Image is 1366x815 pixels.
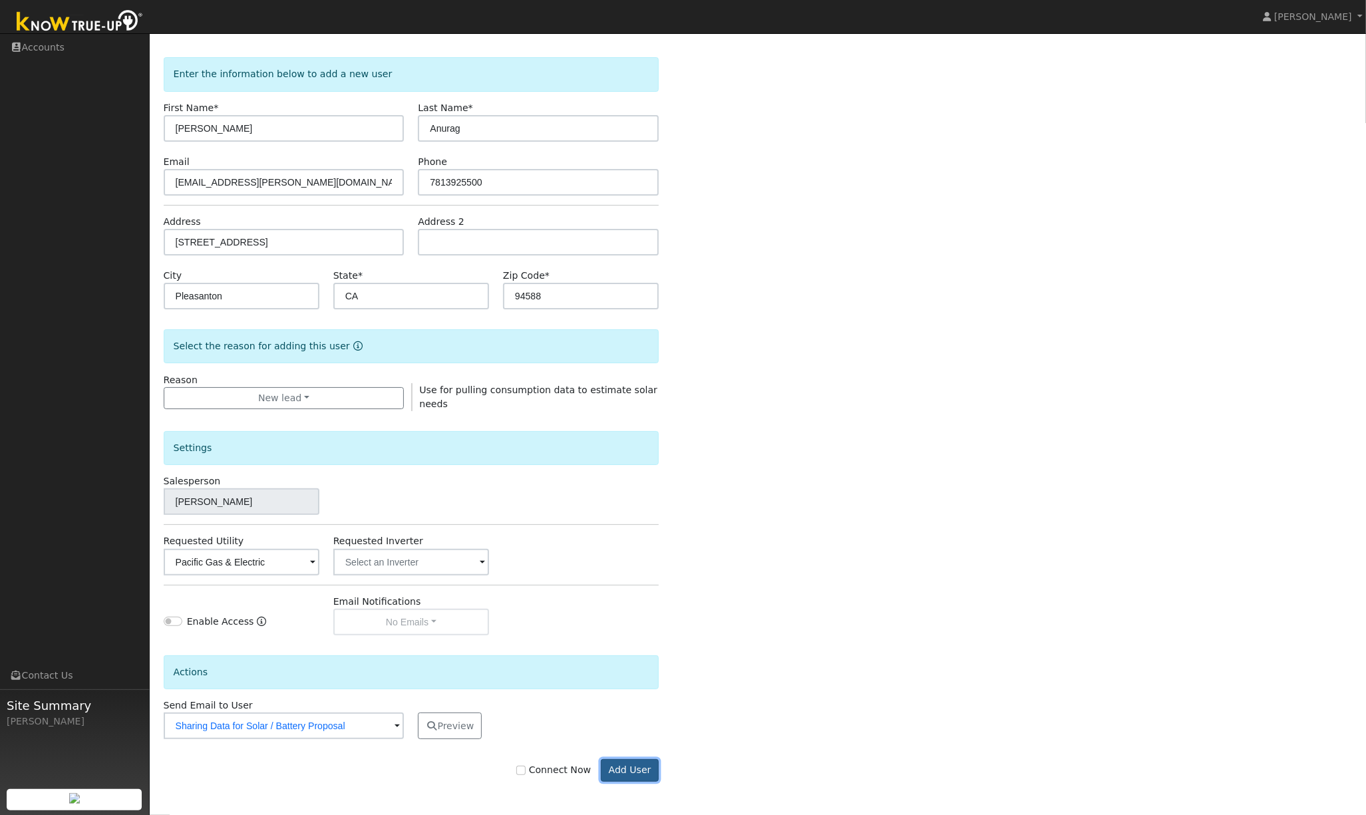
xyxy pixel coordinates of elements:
[7,697,142,715] span: Site Summary
[516,766,526,775] input: Connect Now
[164,488,319,515] input: Select a User
[164,549,319,575] input: Select a Utility
[164,101,219,115] label: First Name
[164,387,405,410] button: New lead
[516,763,591,777] label: Connect Now
[601,759,659,782] button: Add User
[7,715,142,729] div: [PERSON_NAME]
[418,215,464,229] label: Address 2
[333,534,423,548] label: Requested Inverter
[419,385,657,409] span: Use for pulling consumption data to estimate solar needs
[333,269,363,283] label: State
[1274,11,1352,22] span: [PERSON_NAME]
[350,341,363,351] a: Reason for new user
[164,269,182,283] label: City
[164,474,221,488] label: Salesperson
[333,549,489,575] input: Select an Inverter
[418,101,472,115] label: Last Name
[164,534,244,548] label: Requested Utility
[187,615,254,629] label: Enable Access
[164,373,198,387] label: Reason
[164,57,659,91] div: Enter the information below to add a new user
[164,655,659,689] div: Actions
[545,270,550,281] span: Required
[358,270,363,281] span: Required
[164,713,405,739] input: No Email
[164,431,659,465] div: Settings
[418,713,482,739] button: Preview
[164,699,253,713] label: Send Email to User
[164,155,190,169] label: Email
[503,269,550,283] label: Zip Code
[214,102,218,113] span: Required
[333,595,421,609] label: Email Notifications
[164,215,201,229] label: Address
[164,329,659,363] div: Select the reason for adding this user
[468,102,473,113] span: Required
[418,155,447,169] label: Phone
[257,615,266,635] a: Enable Access
[69,793,80,804] img: retrieve
[10,7,150,37] img: Know True-Up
